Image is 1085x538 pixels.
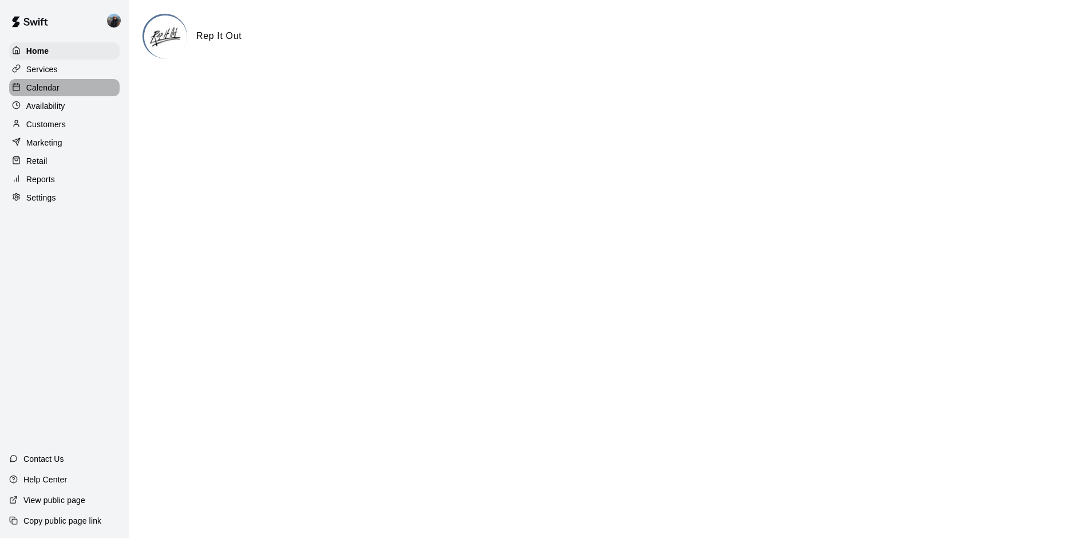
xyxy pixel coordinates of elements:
a: Reports [9,171,120,188]
a: Availability [9,97,120,115]
p: Marketing [26,137,62,148]
p: Availability [26,100,65,112]
p: Calendar [26,82,60,93]
img: Coach Cruz [107,14,121,28]
a: Settings [9,189,120,206]
p: Home [26,45,49,57]
a: Home [9,42,120,60]
p: Customers [26,119,66,130]
a: Marketing [9,134,120,151]
a: Calendar [9,79,120,96]
p: Settings [26,192,56,203]
a: Services [9,61,120,78]
a: Customers [9,116,120,133]
img: Rep It Out logo [144,15,187,58]
p: Retail [26,155,47,167]
h6: Rep It Out [196,29,241,44]
div: Coach Cruz [105,9,129,32]
p: Copy public page link [23,515,101,527]
p: View public page [23,494,85,506]
p: Contact Us [23,453,64,465]
p: Reports [26,174,55,185]
p: Services [26,64,58,75]
a: Retail [9,152,120,170]
p: Help Center [23,474,67,485]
